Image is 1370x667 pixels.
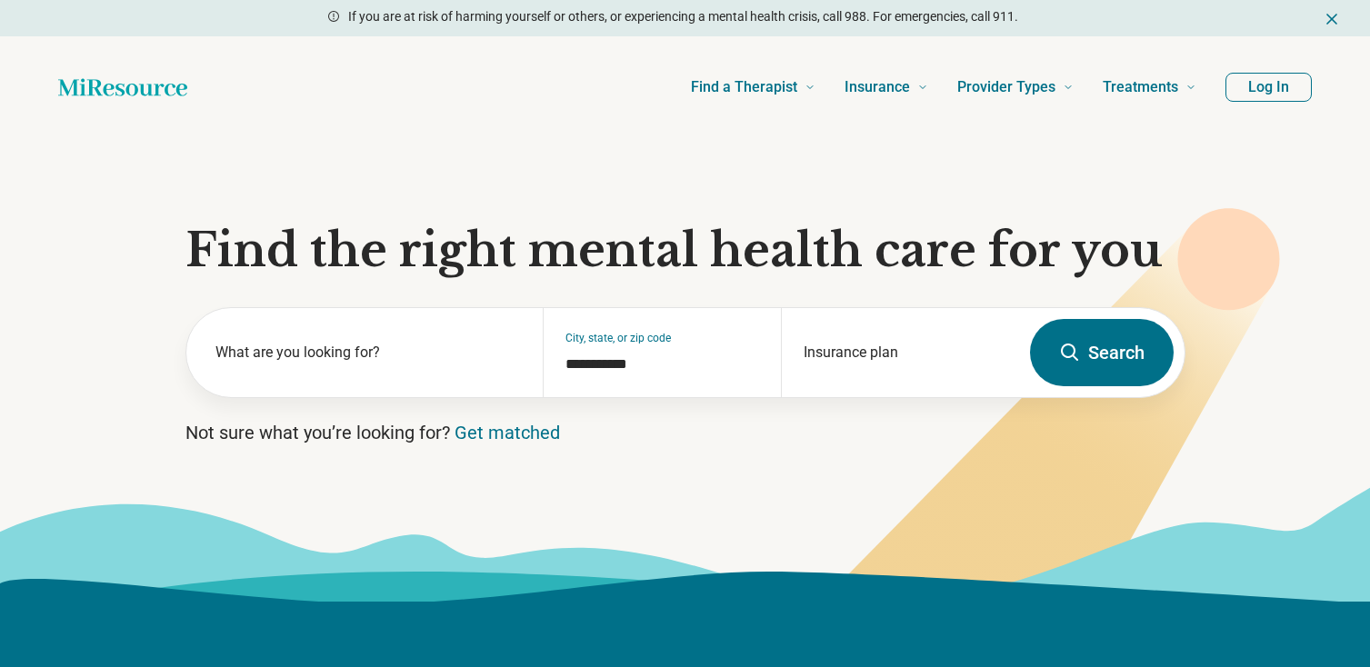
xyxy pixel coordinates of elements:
[215,342,522,363] label: What are you looking for?
[845,51,928,124] a: Insurance
[1225,73,1312,102] button: Log In
[455,422,560,443] a: Get matched
[1103,75,1178,100] span: Treatments
[845,75,910,100] span: Insurance
[1103,51,1196,124] a: Treatments
[1030,319,1174,386] button: Search
[1323,7,1341,29] button: Dismiss
[957,75,1055,100] span: Provider Types
[58,69,187,105] a: Home page
[691,75,797,100] span: Find a Therapist
[185,224,1185,278] h1: Find the right mental health care for you
[691,51,815,124] a: Find a Therapist
[348,7,1018,26] p: If you are at risk of harming yourself or others, or experiencing a mental health crisis, call 98...
[957,51,1074,124] a: Provider Types
[185,420,1185,445] p: Not sure what you’re looking for?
